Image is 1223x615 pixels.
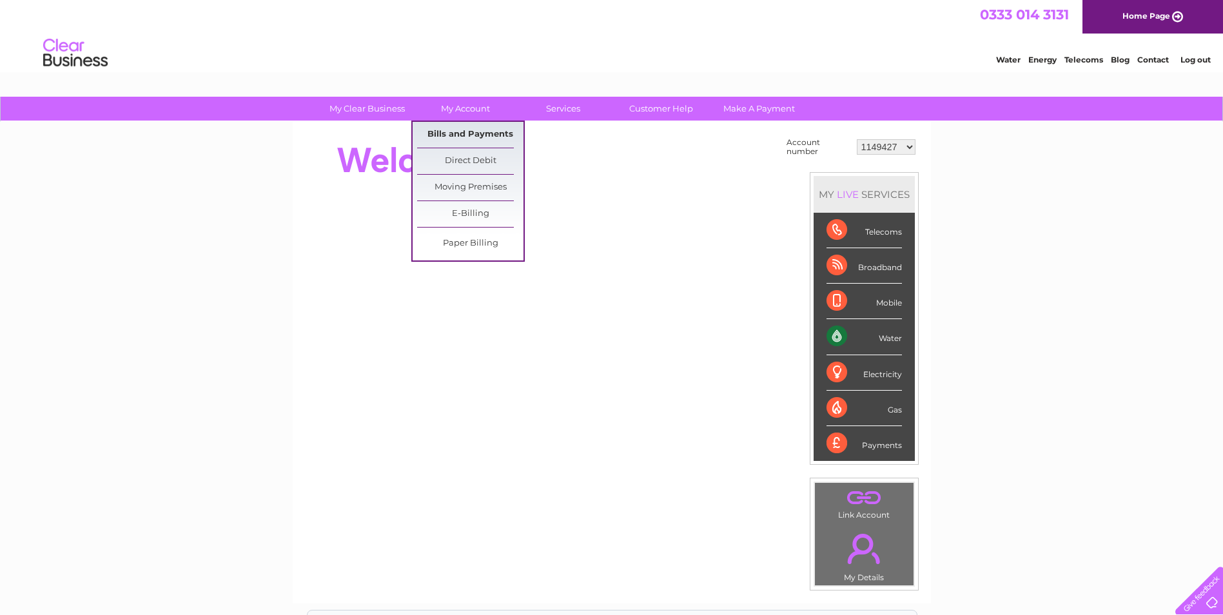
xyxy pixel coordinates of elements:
[43,34,108,73] img: logo.png
[314,97,420,121] a: My Clear Business
[827,391,902,426] div: Gas
[1137,55,1169,64] a: Contact
[980,6,1069,23] a: 0333 014 3131
[814,176,915,213] div: MY SERVICES
[417,122,523,148] a: Bills and Payments
[814,482,914,523] td: Link Account
[827,319,902,355] div: Water
[417,148,523,174] a: Direct Debit
[412,97,518,121] a: My Account
[706,97,812,121] a: Make A Payment
[417,231,523,257] a: Paper Billing
[827,426,902,461] div: Payments
[783,135,854,159] td: Account number
[827,284,902,319] div: Mobile
[814,523,914,586] td: My Details
[818,526,910,571] a: .
[827,248,902,284] div: Broadband
[1180,55,1211,64] a: Log out
[417,201,523,227] a: E-Billing
[834,188,861,200] div: LIVE
[510,97,616,121] a: Services
[308,7,917,63] div: Clear Business is a trading name of Verastar Limited (registered in [GEOGRAPHIC_DATA] No. 3667643...
[996,55,1021,64] a: Water
[827,355,902,391] div: Electricity
[827,213,902,248] div: Telecoms
[608,97,714,121] a: Customer Help
[417,175,523,200] a: Moving Premises
[1064,55,1103,64] a: Telecoms
[1028,55,1057,64] a: Energy
[1111,55,1130,64] a: Blog
[818,486,910,509] a: .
